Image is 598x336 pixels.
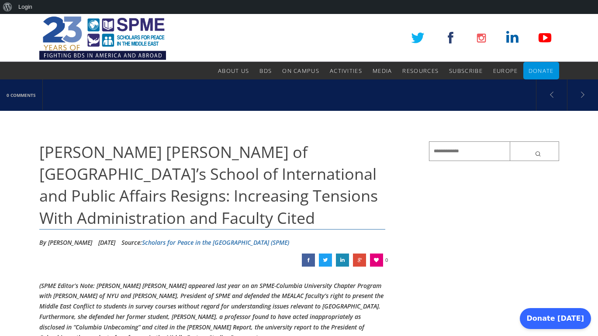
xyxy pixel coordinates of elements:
[330,62,362,79] a: Activities
[402,67,439,75] span: Resources
[319,254,332,267] a: Dean Lisa Anderson of Columbia University’s School of International and Public Affairs Resigns: I...
[385,254,388,267] span: 0
[218,62,249,79] a: About Us
[121,236,289,249] div: Source:
[373,67,392,75] span: Media
[493,62,518,79] a: Europe
[142,238,289,247] a: Scholars for Peace in the [GEOGRAPHIC_DATA] (SPME)
[39,141,378,229] span: [PERSON_NAME] [PERSON_NAME] of [GEOGRAPHIC_DATA]’s School of International and Public Affairs Res...
[330,67,362,75] span: Activities
[402,62,439,79] a: Resources
[259,67,272,75] span: BDS
[39,14,166,62] img: SPME
[529,62,554,79] a: Donate
[449,67,483,75] span: Subscribe
[449,62,483,79] a: Subscribe
[336,254,349,267] a: Dean Lisa Anderson of Columbia University’s School of International and Public Affairs Resigns: I...
[259,62,272,79] a: BDS
[302,254,315,267] a: Dean Lisa Anderson of Columbia University’s School of International and Public Affairs Resigns: I...
[39,236,92,249] li: By [PERSON_NAME]
[98,236,115,249] li: [DATE]
[529,67,554,75] span: Donate
[373,62,392,79] a: Media
[353,254,366,267] a: Dean Lisa Anderson of Columbia University’s School of International and Public Affairs Resigns: I...
[493,67,518,75] span: Europe
[282,62,319,79] a: On Campus
[282,67,319,75] span: On Campus
[218,67,249,75] span: About Us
